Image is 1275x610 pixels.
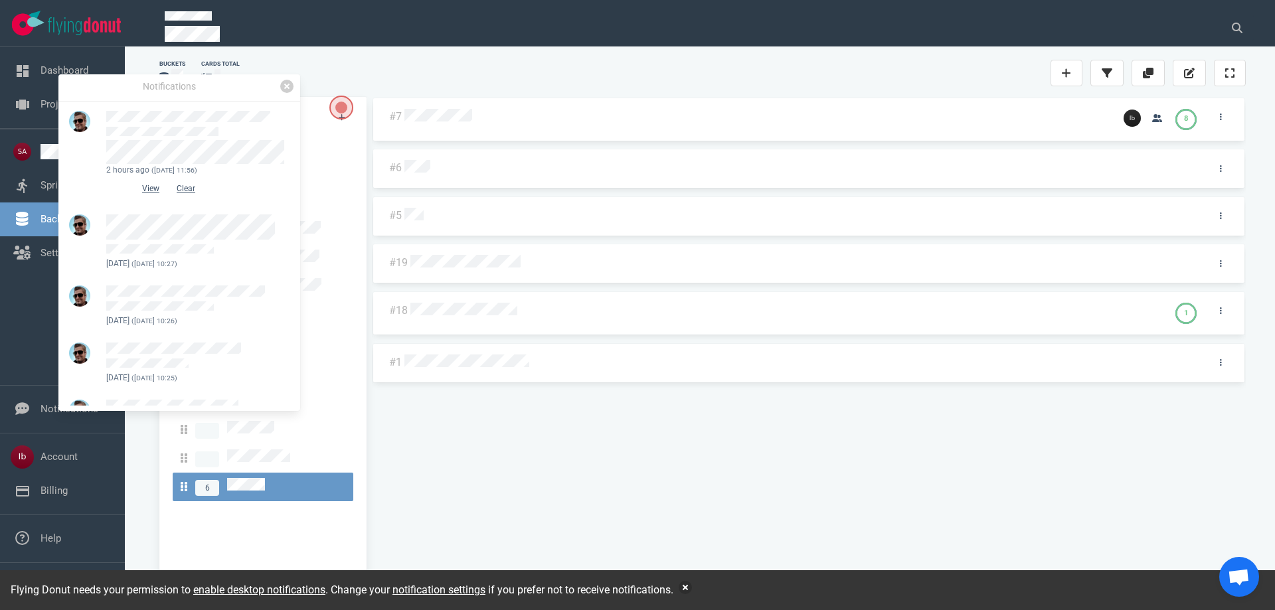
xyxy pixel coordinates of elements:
div: 8 [1184,114,1188,125]
a: #7 [389,110,402,123]
button: Clear [168,179,204,198]
small: ([DATE] 11:56) [151,166,197,175]
a: Account [41,451,78,463]
div: 1 [1184,308,1188,319]
a: enable desktop notifications [193,583,325,596]
span: 6 [195,480,219,496]
a: Sprints [41,179,72,191]
a: #18 [389,304,408,317]
div: cards total [201,60,240,68]
img: Sander Tieben [69,343,90,364]
img: Sander Tieben [69,400,90,421]
a: 6 [173,473,353,501]
a: #5 [389,209,402,222]
a: Notifications [41,403,98,415]
a: Backlog [41,213,76,225]
img: Sander Tieben [69,214,90,236]
div: [DATE] [106,372,177,384]
a: notification settings [392,583,485,596]
a: #19 [389,256,408,269]
img: Sander Tieben [69,111,90,132]
a: Billing [41,485,68,496]
button: View [133,179,168,198]
img: Flying Donut text logo [48,17,121,35]
a: Help [41,532,61,544]
img: 26 [1124,110,1141,127]
div: Notifications [58,80,280,96]
div: [DATE] [106,258,177,269]
img: Sander Tieben [69,285,90,307]
a: #1 [389,356,402,368]
small: ([DATE] 10:27) [131,260,177,268]
a: Settings [41,247,77,259]
span: Flying Donut needs your permission to [11,583,325,596]
div: 2 hours ago [106,164,197,176]
div: [DATE] [106,315,177,327]
span: . Change your if you prefer not to receive notifications. [325,583,673,596]
div: Buckets [159,60,185,68]
small: ([DATE] 10:26) [131,317,177,325]
div: Open de chat [1219,557,1259,597]
button: Open the dialog [329,96,353,119]
small: ([DATE] 10:25) [131,374,177,382]
a: Dashboard [41,64,88,76]
a: Projects [41,98,78,110]
a: #6 [389,161,402,174]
